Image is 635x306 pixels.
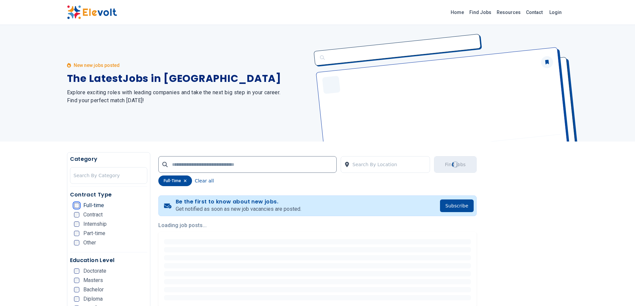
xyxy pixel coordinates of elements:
span: Doctorate [83,268,106,274]
input: Internship [74,221,79,227]
input: Part-time [74,231,79,236]
p: New new jobs posted [74,62,120,69]
span: Bachelor [83,287,104,292]
input: Bachelor [74,287,79,292]
span: Masters [83,278,103,283]
button: Find JobsLoading... [434,156,477,173]
h1: The Latest Jobs in [GEOGRAPHIC_DATA] [67,73,310,85]
a: Login [545,6,566,19]
h5: Category [70,155,148,163]
span: Full-time [83,203,104,208]
p: Loading job posts... [158,221,477,229]
span: Part-time [83,231,105,236]
a: Find Jobs [467,7,494,18]
input: Doctorate [74,268,79,274]
h5: Education Level [70,256,148,264]
h5: Contract Type [70,191,148,199]
span: Diploma [83,296,103,302]
span: Other [83,240,96,245]
input: Diploma [74,296,79,302]
input: Masters [74,278,79,283]
span: Internship [83,221,107,227]
span: Contract [83,212,103,217]
input: Other [74,240,79,245]
div: full-time [158,175,192,186]
h2: Explore exciting roles with leading companies and take the next big step in your career. Find you... [67,89,310,105]
a: Home [448,7,467,18]
input: Contract [74,212,79,217]
input: Full-time [74,203,79,208]
a: Resources [494,7,523,18]
div: Loading... [451,160,459,168]
button: Subscribe [440,199,474,212]
h4: Be the first to know about new jobs. [176,198,301,205]
iframe: Chat Widget [602,274,635,306]
button: Clear all [195,175,214,186]
p: Get notified as soon as new job vacancies are posted. [176,205,301,213]
img: Elevolt [67,5,117,19]
a: Contact [523,7,545,18]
